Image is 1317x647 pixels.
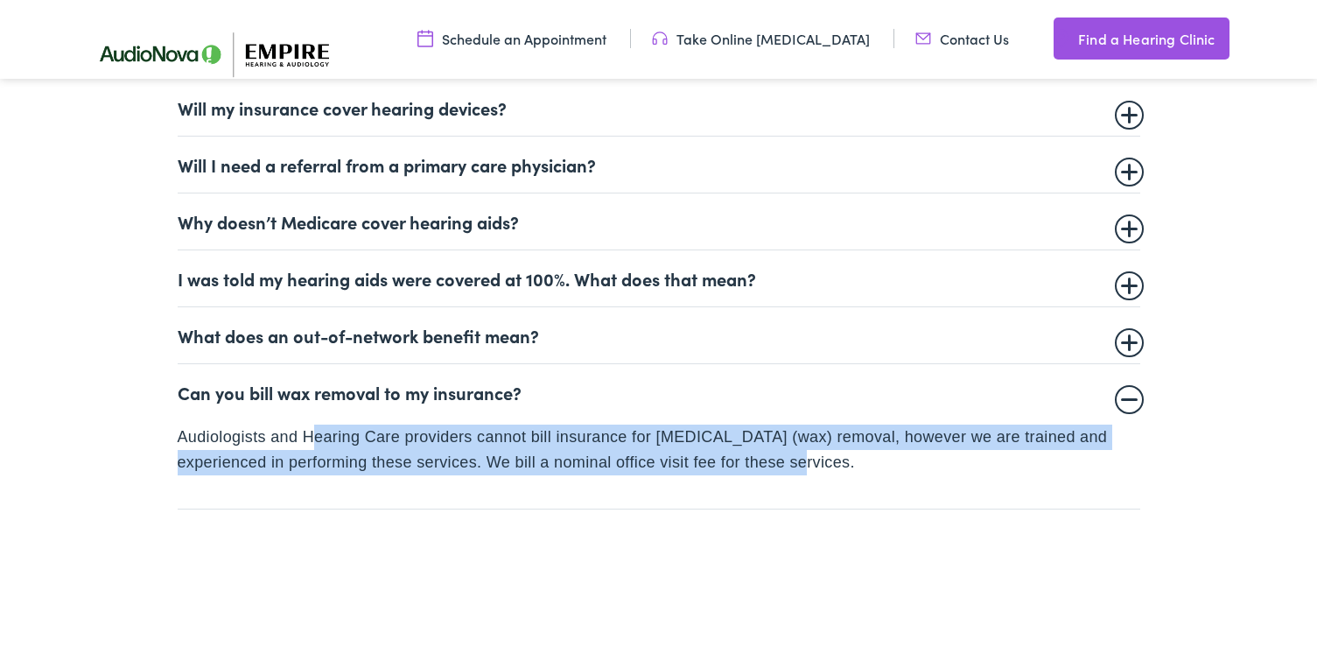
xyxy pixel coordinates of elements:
img: utility icon [1054,28,1069,49]
summary: Can you bill wax removal to my insurance? [178,382,1140,403]
img: utility icon [652,29,668,48]
p: Audiologists and Hearing Care providers cannot bill insurance for [MEDICAL_DATA] (wax) removal, h... [178,425,1140,475]
summary: Why doesn’t Medicare cover hearing aids? [178,211,1140,232]
summary: Will my insurance cover hearing devices? [178,97,1140,118]
a: Take Online [MEDICAL_DATA] [652,29,870,48]
a: Schedule an Appointment [417,29,606,48]
a: Contact Us [915,29,1009,48]
img: utility icon [417,29,433,48]
img: utility icon [915,29,931,48]
a: Find a Hearing Clinic [1054,18,1229,60]
summary: I was told my hearing aids were covered at 100%. What does that mean? [178,268,1140,289]
summary: What does an out-of-network benefit mean? [178,325,1140,346]
summary: Will I need a referral from a primary care physician? [178,154,1140,175]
